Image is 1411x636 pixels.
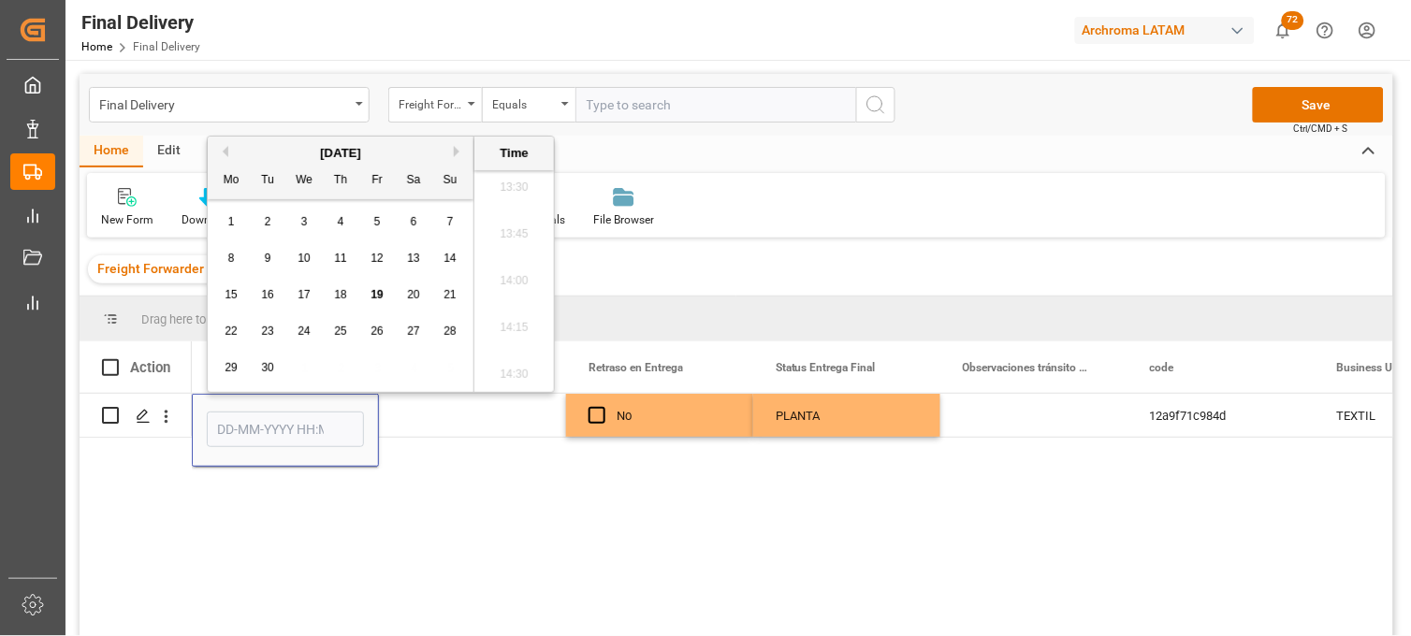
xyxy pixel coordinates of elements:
[256,320,280,343] div: Choose Tuesday, September 23rd, 2025
[1304,9,1346,51] button: Help Center
[220,247,243,270] div: Choose Monday, September 8th, 2025
[593,211,654,228] div: File Browser
[225,288,237,301] span: 15
[963,361,1088,374] span: Observaciones tránsito última milla
[220,356,243,380] div: Choose Monday, September 29th, 2025
[402,210,426,234] div: Choose Saturday, September 6th, 2025
[402,247,426,270] div: Choose Saturday, September 13th, 2025
[256,283,280,307] div: Choose Tuesday, September 16th, 2025
[334,288,346,301] span: 18
[439,169,462,193] div: Su
[366,247,389,270] div: Choose Friday, September 12th, 2025
[89,87,370,123] button: open menu
[366,283,389,307] div: Choose Friday, September 19th, 2025
[366,169,389,193] div: Fr
[208,144,473,163] div: [DATE]
[589,361,683,374] span: Retraso en Entrega
[213,204,469,386] div: month 2025-09
[388,87,482,123] button: open menu
[293,169,316,193] div: We
[776,361,876,374] span: Status Entrega Final
[265,215,271,228] span: 2
[217,146,228,157] button: Previous Month
[301,215,308,228] span: 3
[444,252,456,265] span: 14
[293,320,316,343] div: Choose Wednesday, September 24th, 2025
[80,136,143,167] div: Home
[1282,11,1304,30] span: 72
[80,394,192,438] div: Press SPACE to select this row.
[366,210,389,234] div: Choose Friday, September 5th, 2025
[329,320,353,343] div: Choose Thursday, September 25th, 2025
[97,261,269,276] span: Freight Forwarder Reference
[402,169,426,193] div: Sa
[366,320,389,343] div: Choose Friday, September 26th, 2025
[454,146,465,157] button: Next Month
[99,92,349,115] div: Final Delivery
[228,215,235,228] span: 1
[371,252,383,265] span: 12
[220,283,243,307] div: Choose Monday, September 15th, 2025
[329,283,353,307] div: Choose Thursday, September 18th, 2025
[439,247,462,270] div: Choose Sunday, September 14th, 2025
[101,211,153,228] div: New Form
[479,144,549,163] div: Time
[338,215,344,228] span: 4
[265,252,271,265] span: 9
[407,288,419,301] span: 20
[81,8,200,36] div: Final Delivery
[81,40,112,53] a: Home
[444,288,456,301] span: 21
[261,288,273,301] span: 16
[261,361,273,374] span: 30
[334,252,346,265] span: 11
[329,169,353,193] div: Th
[293,247,316,270] div: Choose Wednesday, September 10th, 2025
[617,395,731,438] div: No
[329,247,353,270] div: Choose Thursday, September 11th, 2025
[293,283,316,307] div: Choose Wednesday, September 17th, 2025
[256,169,280,193] div: Tu
[402,320,426,343] div: Choose Saturday, September 27th, 2025
[1253,87,1384,123] button: Save
[261,325,273,338] span: 23
[334,325,346,338] span: 25
[298,252,310,265] span: 10
[182,211,233,228] div: Download
[482,87,575,123] button: open menu
[776,395,918,438] div: PLANTA
[329,210,353,234] div: Choose Thursday, September 4th, 2025
[1337,361,1406,374] span: Business Unit
[407,325,419,338] span: 27
[256,247,280,270] div: Choose Tuesday, September 9th, 2025
[447,215,454,228] span: 7
[439,210,462,234] div: Choose Sunday, September 7th, 2025
[298,325,310,338] span: 24
[444,325,456,338] span: 28
[256,356,280,380] div: Choose Tuesday, September 30th, 2025
[225,361,237,374] span: 29
[143,136,195,167] div: Edit
[220,169,243,193] div: Mo
[225,325,237,338] span: 22
[220,210,243,234] div: Choose Monday, September 1st, 2025
[439,320,462,343] div: Choose Sunday, September 28th, 2025
[1075,12,1262,48] button: Archroma LATAM
[220,320,243,343] div: Choose Monday, September 22nd, 2025
[374,215,381,228] span: 5
[1262,9,1304,51] button: show 72 new notifications
[371,288,383,301] span: 19
[228,252,235,265] span: 8
[141,312,287,326] span: Drag here to set row groups
[371,325,383,338] span: 26
[575,87,856,123] input: Type to search
[407,252,419,265] span: 13
[130,359,170,376] div: Action
[298,288,310,301] span: 17
[1150,361,1174,374] span: code
[439,283,462,307] div: Choose Sunday, September 21st, 2025
[293,210,316,234] div: Choose Wednesday, September 3rd, 2025
[492,92,556,113] div: Equals
[256,210,280,234] div: Choose Tuesday, September 2nd, 2025
[1075,17,1255,44] div: Archroma LATAM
